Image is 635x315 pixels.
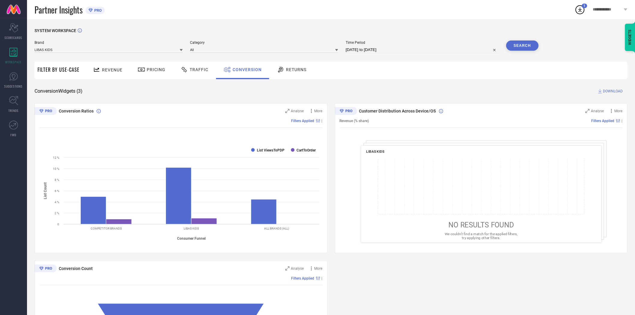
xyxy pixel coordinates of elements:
[340,119,369,123] span: Revenue (% share)
[346,40,499,45] span: Time Period
[445,232,517,240] span: We couldn’t find a match for the applied filters, try applying other filters.
[291,119,314,123] span: Filters Applied
[297,148,316,152] text: CartToOrder
[35,107,57,116] div: Premium
[285,266,290,271] svg: Zoom
[584,4,585,8] span: 1
[57,223,59,226] text: 0
[53,156,59,159] text: 12 %
[11,133,17,137] span: FWD
[35,40,183,45] span: Brand
[38,66,80,73] span: Filter By Use-Case
[359,109,436,113] span: Customer Distribution Across Device/OS
[233,67,262,72] span: Conversion
[35,265,57,274] div: Premium
[55,200,59,204] text: 4 %
[314,109,323,113] span: More
[44,182,48,199] tspan: List Count
[8,108,19,113] span: TRENDS
[264,227,289,230] text: ALL BRANDS (ALL)
[184,227,199,230] text: LIBAS KIDS
[335,107,357,116] div: Premium
[257,148,284,152] text: List ViewsToPDP
[448,221,514,229] span: NO RESULTS FOUND
[291,109,304,113] span: Analyse
[35,28,76,33] span: SYSTEM WORKSPACE
[5,84,23,88] span: SUGGESTIONS
[506,40,539,51] button: Search
[91,227,122,230] text: COMPETITOR BRANDS
[585,109,590,113] svg: Zoom
[591,119,615,123] span: Filters Applied
[591,109,604,113] span: Analyse
[190,40,339,45] span: Category
[55,211,59,215] text: 2 %
[55,178,59,181] text: 8 %
[291,266,304,271] span: Analyse
[286,67,306,72] span: Returns
[285,109,290,113] svg: Zoom
[5,60,22,64] span: WORKSPACE
[59,266,93,271] span: Conversion Count
[622,119,623,123] span: |
[603,88,623,94] span: DOWNLOAD
[102,67,122,72] span: Revenue
[291,276,314,280] span: Filters Applied
[59,109,94,113] span: Conversion Ratios
[177,236,206,241] tspan: Consumer Funnel
[322,119,323,123] span: |
[346,46,499,53] input: Select time period
[322,276,323,280] span: |
[35,4,83,16] span: Partner Insights
[615,109,623,113] span: More
[314,266,323,271] span: More
[190,67,208,72] span: Traffic
[575,4,585,15] div: Open download list
[93,8,102,13] span: PRO
[35,88,83,94] span: Conversion Widgets ( 3 )
[366,149,384,154] span: LIBAS KIDS
[5,35,23,40] span: SCORECARDS
[147,67,165,72] span: Pricing
[55,189,59,193] text: 6 %
[53,167,59,170] text: 10 %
